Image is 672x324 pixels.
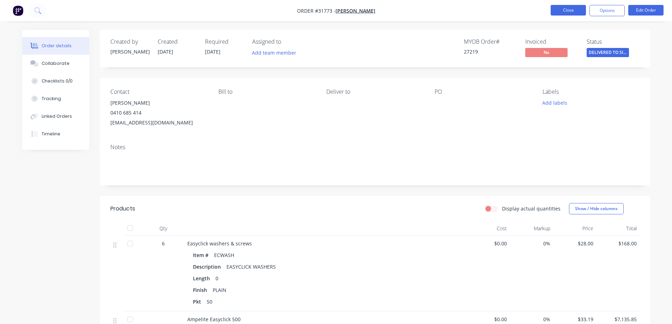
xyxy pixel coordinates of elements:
[464,48,517,55] div: 27219
[110,204,135,213] div: Products
[162,240,165,247] span: 6
[110,144,640,151] div: Notes
[193,297,204,307] div: Pkt
[470,316,507,323] span: $0.00
[224,262,279,272] div: EASYCLICK WASHERS
[510,221,553,236] div: Markup
[252,38,323,45] div: Assigned to
[513,316,550,323] span: 0%
[589,5,625,16] button: Options
[22,37,89,55] button: Order details
[470,240,507,247] span: $0.00
[193,273,213,283] div: Length
[467,221,510,236] div: Cost
[297,7,335,14] span: Order #31773 -
[22,72,89,90] button: Checklists 0/0
[553,221,597,236] div: Price
[193,262,224,272] div: Description
[158,38,196,45] div: Created
[551,5,586,16] button: Close
[599,240,637,247] span: $168.00
[205,48,220,55] span: [DATE]
[42,78,73,84] div: Checklists 0/0
[543,88,639,95] div: Labels
[193,250,211,260] div: Item #
[110,98,207,128] div: [PERSON_NAME]0410 685 414[EMAIL_ADDRESS][DOMAIN_NAME]
[587,48,629,59] button: DELIVERED TO SI...
[110,88,207,95] div: Contact
[22,90,89,108] button: Tracking
[502,205,561,212] label: Display actual quantities
[569,203,624,214] button: Show / Hide columns
[13,5,23,16] img: Factory
[556,240,594,247] span: $28.00
[587,38,640,45] div: Status
[22,125,89,143] button: Timeline
[213,273,221,283] div: 0
[158,48,173,55] span: [DATE]
[210,285,229,295] div: PLAIN
[42,60,69,67] div: Collaborate
[525,48,568,57] span: No
[110,98,207,108] div: [PERSON_NAME]
[204,297,215,307] div: 50
[42,113,72,120] div: Linked Orders
[110,118,207,128] div: [EMAIL_ADDRESS][DOMAIN_NAME]
[525,38,578,45] div: Invoiced
[110,108,207,118] div: 0410 685 414
[464,38,517,45] div: MYOB Order #
[435,88,531,95] div: PO
[110,48,149,55] div: [PERSON_NAME]
[42,96,61,102] div: Tracking
[193,285,210,295] div: Finish
[22,55,89,72] button: Collaborate
[205,38,244,45] div: Required
[142,221,184,236] div: Qty
[556,316,594,323] span: $33.19
[42,43,72,49] div: Order details
[628,5,664,16] button: Edit Order
[211,250,237,260] div: ECWASH
[187,316,241,323] span: Ampelite Easyclick 500
[513,240,550,247] span: 0%
[587,48,629,57] span: DELIVERED TO SI...
[599,316,637,323] span: $7,135.85
[22,108,89,125] button: Linked Orders
[252,48,300,57] button: Add team member
[218,88,315,95] div: Bill to
[326,88,423,95] div: Deliver to
[187,240,252,247] span: Easyclick washers & screws
[335,7,375,14] a: [PERSON_NAME]
[539,98,571,108] button: Add labels
[596,221,640,236] div: Total
[42,131,60,137] div: Timeline
[248,48,300,57] button: Add team member
[110,38,149,45] div: Created by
